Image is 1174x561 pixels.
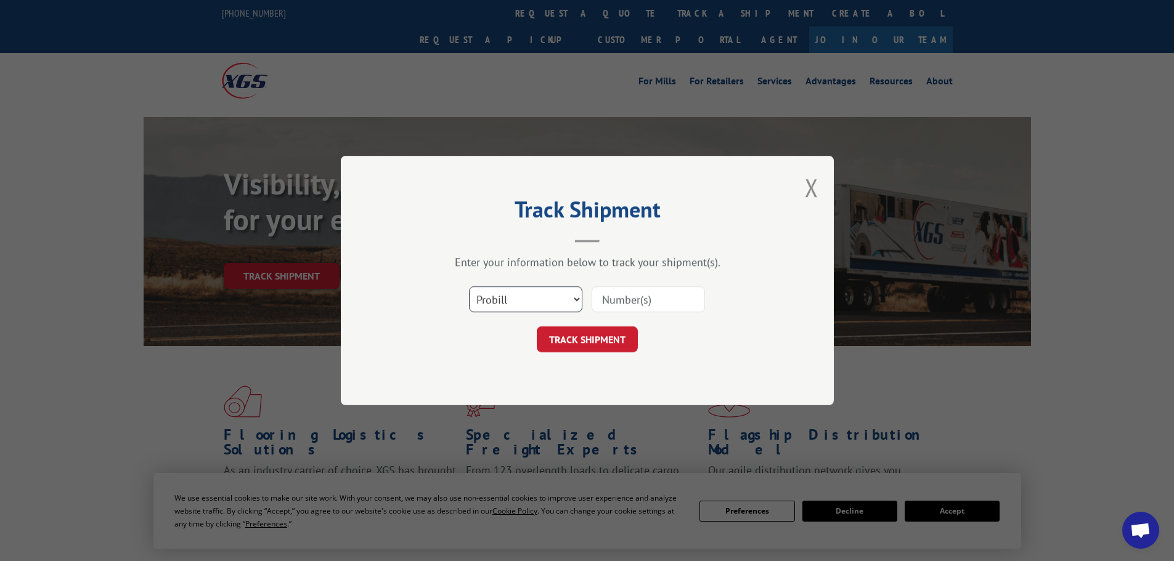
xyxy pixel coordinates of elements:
[402,201,772,224] h2: Track Shipment
[402,255,772,269] div: Enter your information below to track your shipment(s).
[1122,512,1159,549] a: Open chat
[805,171,818,204] button: Close modal
[592,286,705,312] input: Number(s)
[537,326,638,352] button: TRACK SHIPMENT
